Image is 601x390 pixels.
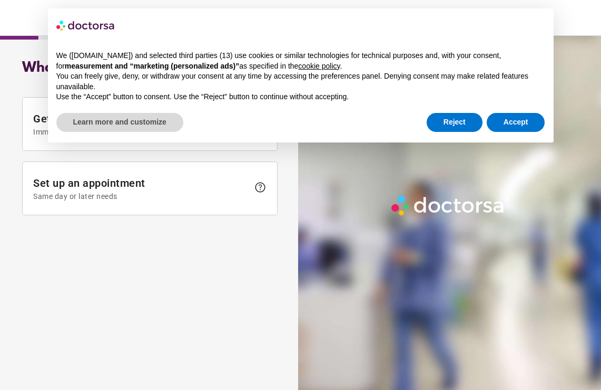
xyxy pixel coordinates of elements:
button: Accept [487,113,545,132]
div: What brings you in? [22,60,278,76]
button: Reject [427,113,482,132]
strong: measurement and “marketing (personalized ads)” [65,62,239,70]
p: We ([DOMAIN_NAME]) and selected third parties (13) use cookies or similar technologies for techni... [56,51,545,71]
img: Logo-Doctorsa-trans-White-partial-flat.png [388,192,508,219]
p: Use the “Accept” button to consent. Use the “Reject” button to continue without accepting. [56,92,545,102]
span: Get Urgent Care Online [33,112,249,136]
span: Set up an appointment [33,177,249,201]
span: Same day or later needs [33,192,249,201]
span: Immediate primary care, 24/7 [33,128,249,136]
p: You can freely give, deny, or withdraw your consent at any time by accessing the preferences pane... [56,71,545,92]
button: Learn more and customize [56,113,183,132]
span: help [254,181,267,194]
img: logo [56,17,115,34]
a: cookie policy [298,62,340,70]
